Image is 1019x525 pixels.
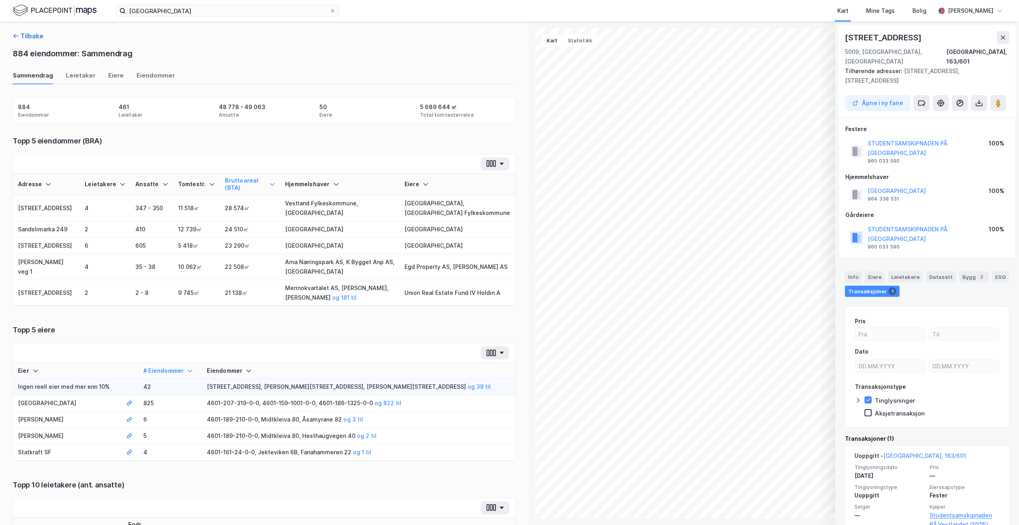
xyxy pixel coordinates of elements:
[912,6,926,16] div: Bolig
[845,66,1003,86] div: [STREET_ADDRESS], [STREET_ADDRESS]
[119,102,129,112] div: 461
[541,34,562,47] button: Kart
[930,464,1000,471] span: Pris
[80,254,131,280] td: 4
[66,71,95,84] div: Leietaker
[929,328,999,340] input: Til
[178,181,216,188] div: Tomtestr.
[319,102,327,112] div: 50
[989,186,1004,196] div: 100%
[854,511,925,520] div: —
[173,221,220,238] td: 12 739㎡
[837,6,849,16] div: Kart
[85,181,126,188] div: Leietakere
[929,360,999,372] input: DD.MM.YYYY
[420,112,474,118] div: Total tomtestørrelse
[135,181,168,188] div: Ansatte
[845,124,1009,134] div: Festere
[108,71,124,84] div: Eiere
[979,487,1019,525] iframe: Chat Widget
[888,287,896,295] div: 1
[845,210,1009,220] div: Gårdeiere
[400,280,516,306] td: Union Real Estate Fund IV Holdin A
[139,444,202,461] td: 4
[854,484,925,491] span: Tinglysningstype
[404,181,511,188] div: Eiere
[420,102,457,112] div: 5 689 644 ㎡
[220,195,280,221] td: 28 574㎡
[930,484,1000,491] span: Eierskapstype
[926,271,956,282] div: Datasett
[173,280,220,306] td: 9 745㎡
[280,254,400,280] td: Arna Næringspark AS, K Bygget Anp AS, [GEOGRAPHIC_DATA]
[854,471,925,481] div: [DATE]
[855,328,925,340] input: Fra
[173,195,220,221] td: 11 518㎡
[143,367,198,375] div: # Eiendommer
[80,195,131,221] td: 4
[13,238,80,254] td: [STREET_ADDRESS]
[219,102,266,112] div: 48 778 - 49 063
[13,428,121,444] td: [PERSON_NAME]
[207,415,511,424] div: 4601-189-210-0-0, Midtkleiva 80, Åsamyrane 82
[400,254,516,280] td: Egd Property AS, [PERSON_NAME] AS
[563,34,597,47] button: Statistikk
[875,410,925,417] div: Aksjetransaksjon
[280,221,400,238] td: [GEOGRAPHIC_DATA]
[979,487,1019,525] div: Kontrollprogram for chat
[173,238,220,254] td: 5 418㎡
[989,139,1004,148] div: 100%
[139,395,202,412] td: 825
[13,136,516,146] div: Topp 5 eiendommer (BRA)
[207,447,511,457] div: 4601-161-24-0-0, Jekteviken 6B, Fanahammeren 22
[13,412,121,428] td: [PERSON_NAME]
[173,254,220,280] td: 10 062㎡
[854,491,925,500] div: Uoppgitt
[18,102,30,112] div: 884
[13,4,97,18] img: logo.f888ab2527a4732fd821a326f86c7f29.svg
[868,196,899,202] div: 964 338 531
[13,395,121,412] td: [GEOGRAPHIC_DATA]
[319,112,332,118] div: Eiere
[80,280,131,306] td: 2
[13,221,80,238] td: Sandslimarka 249
[126,5,329,17] input: Søk på adresse, matrikkel, gårdeiere, leietakere eller personer
[400,195,516,221] td: [GEOGRAPHIC_DATA], [GEOGRAPHIC_DATA] Fylkeskommune
[930,491,1000,500] div: Fester
[139,379,202,395] td: 42
[13,254,80,280] td: [PERSON_NAME] veg 1
[207,382,511,392] div: [STREET_ADDRESS], [PERSON_NAME][STREET_ADDRESS], [PERSON_NAME][STREET_ADDRESS]
[18,112,49,118] div: Eiendommer
[400,221,516,238] td: [GEOGRAPHIC_DATA]
[855,316,866,326] div: Pris
[989,225,1004,234] div: 100%
[119,112,143,118] div: Leietaker
[207,367,511,375] div: Eiendommer
[948,6,993,16] div: [PERSON_NAME]
[220,254,280,280] td: 22 508㎡
[225,177,276,192] div: Bruttoareal (BTA)
[280,238,400,254] td: [GEOGRAPHIC_DATA]
[854,451,966,464] div: Uoppgitt -
[845,172,1009,182] div: Hjemmelshaver
[207,431,511,441] div: 4601-189-210-0-0, Midtkleiva 80, Hesthaugvegen 40
[868,244,900,250] div: 960 033 590
[845,95,910,111] button: Åpne i ny fane
[131,195,173,221] td: 347 - 350
[866,6,895,16] div: Mine Tags
[280,195,400,221] td: Vestland Fylkeskommune, [GEOGRAPHIC_DATA]
[18,367,117,375] div: Eier
[13,71,53,84] div: Sammendrag
[13,280,80,306] td: [STREET_ADDRESS]
[13,195,80,221] td: [STREET_ADDRESS]
[13,31,44,41] button: Tilbake
[883,452,966,459] a: [GEOGRAPHIC_DATA], 163/601
[400,238,516,254] td: [GEOGRAPHIC_DATA]
[285,283,395,302] div: Merinokvartalet AS, [PERSON_NAME], [PERSON_NAME]
[845,31,923,44] div: [STREET_ADDRESS]
[13,444,121,461] td: Statkraft SF
[845,434,1009,443] div: Transaksjoner (1)
[220,238,280,254] td: 23 290㎡
[137,71,175,84] div: Eiendommer
[855,382,906,392] div: Transaksjonstype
